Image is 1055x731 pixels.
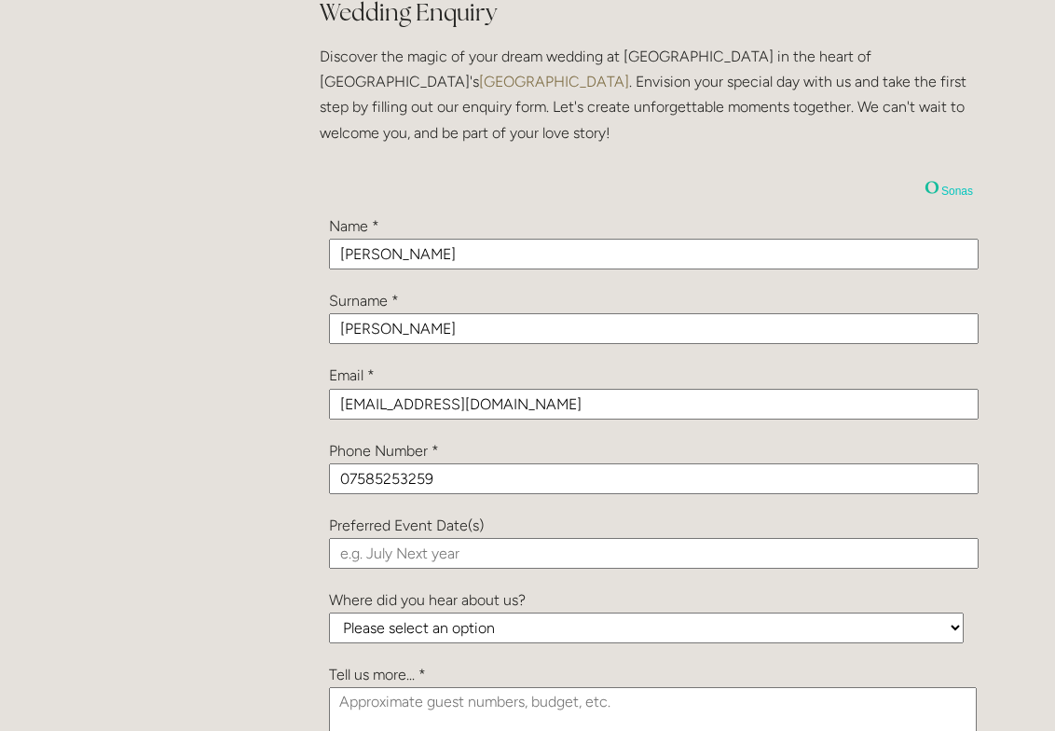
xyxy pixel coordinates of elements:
[329,239,979,269] input: e.g John
[329,538,979,569] input: e.g. July Next year
[329,389,979,420] input: e.g. john@smith.com
[329,591,526,609] label: Where did you hear about us?
[329,517,484,534] label: Preferred Event Date(s)
[329,217,379,235] label: Name *
[329,463,979,494] input: e.g. 012345678
[329,313,979,344] input: e.g Smith
[941,185,973,198] span: Sonas
[329,666,426,683] label: Tell us more... *
[925,180,939,195] img: Sonas Logo
[329,292,399,310] label: Surname *
[329,366,375,384] label: Email *
[320,44,973,145] p: Discover the magic of your dream wedding at [GEOGRAPHIC_DATA] in the heart of [GEOGRAPHIC_DATA]'s...
[329,442,439,460] label: Phone Number *
[479,73,629,90] a: [GEOGRAPHIC_DATA]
